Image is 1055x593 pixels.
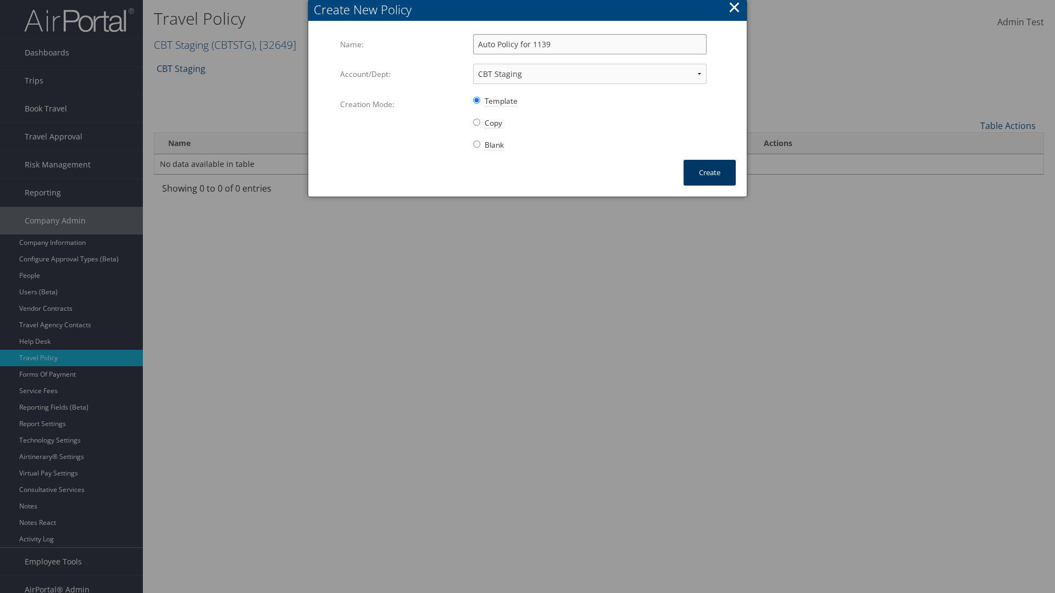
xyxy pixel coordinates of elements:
[485,96,518,107] span: Template
[684,160,736,186] button: Create
[340,64,465,85] label: Account/Dept:
[314,1,747,18] div: Create New Policy
[485,139,504,150] span: Blank
[340,94,465,115] label: Creation Mode:
[485,118,502,128] span: Copy
[340,34,465,55] label: Name:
